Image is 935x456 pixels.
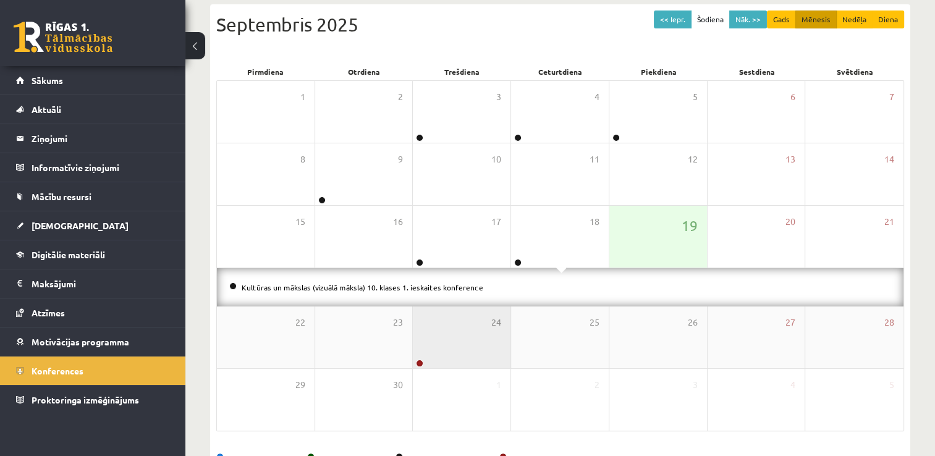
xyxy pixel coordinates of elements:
span: 25 [590,316,599,329]
span: 12 [688,153,698,166]
span: 23 [393,316,403,329]
span: 19 [682,215,698,236]
a: Aktuāli [16,95,170,124]
span: Motivācijas programma [32,336,129,347]
span: 26 [688,316,698,329]
legend: Ziņojumi [32,124,170,153]
span: Proktoringa izmēģinājums [32,394,139,405]
span: Konferences [32,365,83,376]
span: 18 [590,215,599,229]
button: Šodiena [691,11,730,28]
span: 1 [496,378,501,392]
div: Piekdiena [609,63,708,80]
button: Nedēļa [836,11,873,28]
span: 10 [491,153,501,166]
span: 3 [496,90,501,104]
div: Ceturtdiena [511,63,609,80]
span: 9 [398,153,403,166]
div: Pirmdiena [216,63,315,80]
a: Maksājumi [16,269,170,298]
span: 24 [491,316,501,329]
a: Konferences [16,357,170,385]
legend: Informatīvie ziņojumi [32,153,170,182]
span: Sākums [32,75,63,86]
a: Sākums [16,66,170,95]
span: 4 [790,378,795,392]
span: 27 [785,316,795,329]
span: 15 [295,215,305,229]
span: 28 [884,316,894,329]
span: 30 [393,378,403,392]
a: Motivācijas programma [16,327,170,356]
div: Sestdiena [708,63,806,80]
span: 5 [889,378,894,392]
span: 7 [889,90,894,104]
legend: Maksājumi [32,269,170,298]
button: Diena [872,11,904,28]
span: Mācību resursi [32,191,91,202]
div: Svētdiena [806,63,904,80]
span: Aktuāli [32,104,61,115]
a: Digitālie materiāli [16,240,170,269]
a: Proktoringa izmēģinājums [16,386,170,414]
span: 13 [785,153,795,166]
span: 14 [884,153,894,166]
a: Informatīvie ziņojumi [16,153,170,182]
span: 16 [393,215,403,229]
span: Atzīmes [32,307,65,318]
a: Ziņojumi [16,124,170,153]
a: Rīgas 1. Tālmācības vidusskola [14,22,112,53]
span: 22 [295,316,305,329]
a: Mācību resursi [16,182,170,211]
span: 4 [594,90,599,104]
span: 20 [785,215,795,229]
span: 29 [295,378,305,392]
span: 5 [693,90,698,104]
a: [DEMOGRAPHIC_DATA] [16,211,170,240]
span: 1 [300,90,305,104]
div: Otrdiena [315,63,413,80]
a: Kultūras un mākslas (vizuālā māksla) 10. klases 1. ieskaites konference [242,282,483,292]
span: 8 [300,153,305,166]
button: Mēnesis [795,11,837,28]
span: 21 [884,215,894,229]
span: 2 [398,90,403,104]
button: Gads [767,11,796,28]
span: 6 [790,90,795,104]
span: 11 [590,153,599,166]
span: 3 [693,378,698,392]
div: Septembris 2025 [216,11,904,38]
span: 17 [491,215,501,229]
span: 2 [594,378,599,392]
div: Trešdiena [413,63,511,80]
span: [DEMOGRAPHIC_DATA] [32,220,129,231]
span: Digitālie materiāli [32,249,105,260]
button: Nāk. >> [729,11,767,28]
button: << Iepr. [654,11,692,28]
a: Atzīmes [16,298,170,327]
